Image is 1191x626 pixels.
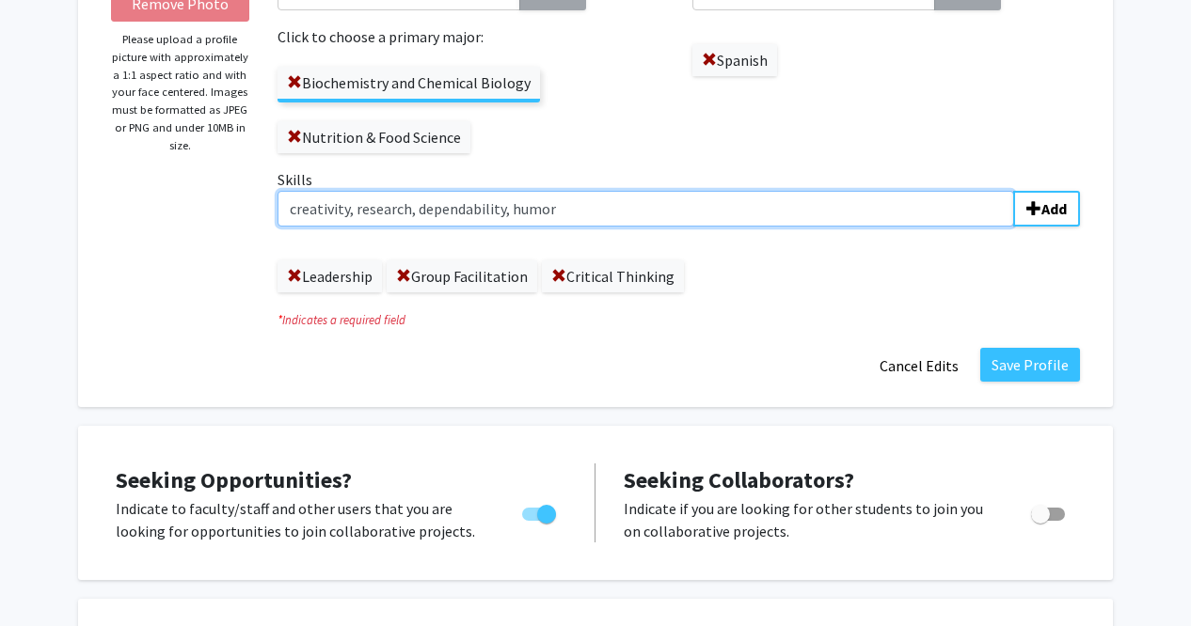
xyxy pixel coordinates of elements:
[387,260,537,292] label: Group Facilitation
[278,260,382,292] label: Leadership
[624,465,854,494] span: Seeking Collaborators?
[692,44,777,76] label: Spanish
[1024,497,1075,525] div: Toggle
[278,121,470,153] label: Nutrition & Food Science
[624,497,995,542] p: Indicate if you are looking for other students to join you on collaborative projects.
[116,497,486,542] p: Indicate to faculty/staff and other users that you are looking for opportunities to join collabor...
[14,541,80,612] iframe: Chat
[867,348,971,383] button: Cancel Edits
[278,168,1080,227] label: Skills
[1013,191,1080,227] button: Skills
[515,497,566,525] div: Toggle
[980,348,1080,382] button: Save Profile
[111,31,249,154] p: Please upload a profile picture with approximately a 1:1 aspect ratio and with your face centered...
[1041,199,1067,218] b: Add
[278,191,1014,227] input: SkillsAdd
[278,25,665,48] label: Click to choose a primary major:
[278,67,540,99] label: Biochemistry and Chemical Biology
[116,465,352,494] span: Seeking Opportunities?
[542,260,684,292] label: Critical Thinking
[278,311,1080,329] i: Indicates a required field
